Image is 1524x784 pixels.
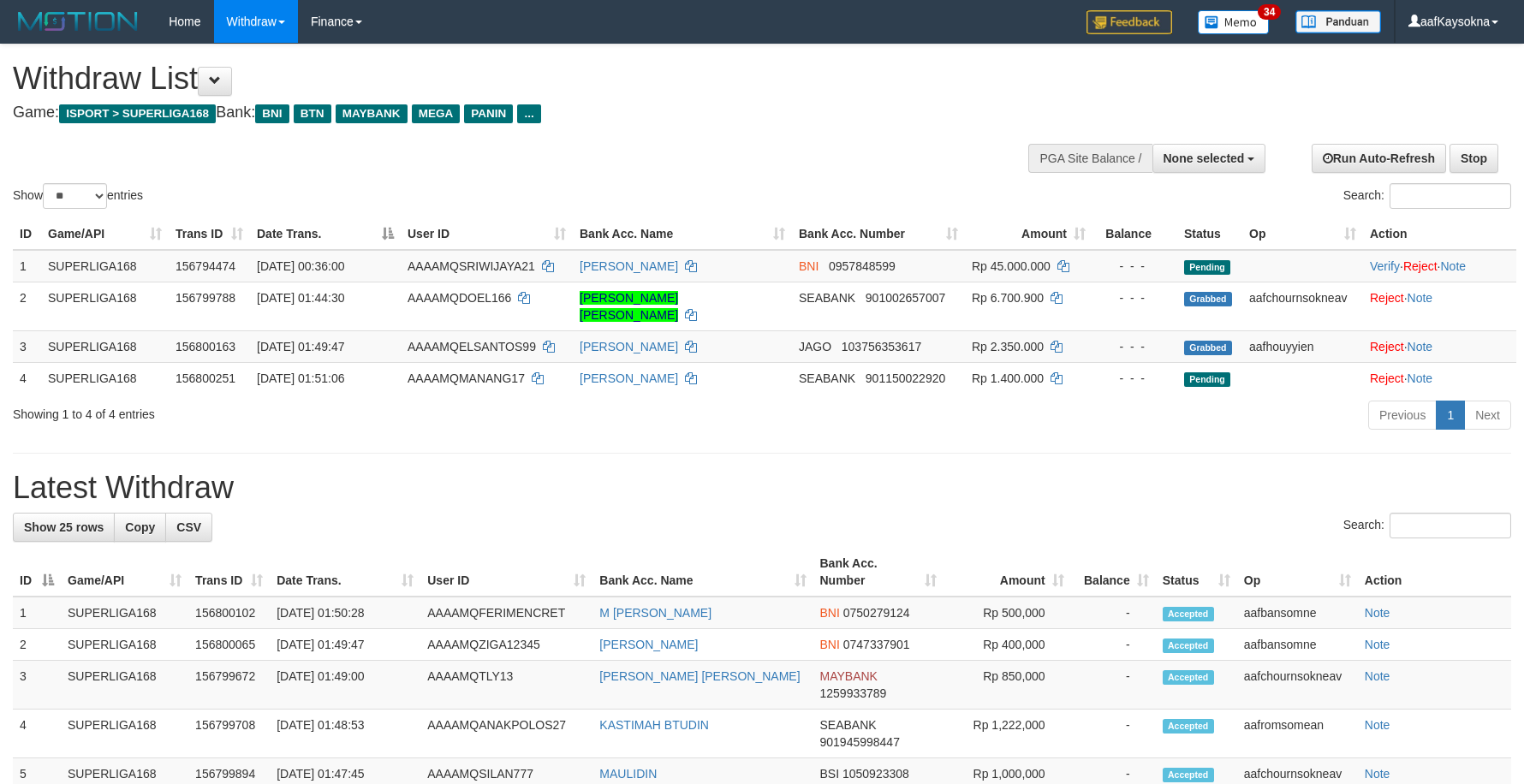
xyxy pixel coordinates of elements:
span: MAYBANK [820,669,878,683]
th: Status [1177,218,1242,250]
span: BSI [820,767,840,781]
th: Action [1358,548,1511,597]
img: MOTION_logo.png [13,9,143,34]
th: Op: activate to sort column ascending [1242,218,1363,250]
td: Rp 500,000 [944,597,1071,629]
th: Game/API: activate to sort column ascending [61,548,188,597]
a: [PERSON_NAME] [PERSON_NAME] [599,669,800,683]
td: AAAAMQZIGA12345 [420,629,592,661]
label: Search: [1343,183,1511,209]
span: CSV [176,520,201,534]
td: AAAAMQFERIMENCRET [420,597,592,629]
td: · · [1363,250,1516,282]
td: aafhouyyien [1242,330,1363,362]
span: ISPORT > SUPERLIGA168 [59,104,216,123]
div: - - - [1099,289,1170,306]
span: 34 [1258,4,1281,20]
span: SEABANK [820,718,877,732]
td: - [1071,710,1156,758]
td: · [1363,330,1516,362]
span: Show 25 rows [24,520,104,534]
a: Next [1464,401,1511,430]
span: Copy [125,520,155,534]
span: Accepted [1163,638,1214,653]
span: Copy 0750279124 to clipboard [843,606,910,620]
td: aafromsomean [1237,710,1358,758]
select: Showentries [43,183,107,209]
td: aafbansomne [1237,629,1358,661]
th: Balance [1092,218,1177,250]
span: Rp 2.350.000 [972,340,1044,353]
td: 156800102 [188,597,270,629]
a: 1 [1436,401,1465,430]
span: AAAAMQMANANG17 [408,371,525,385]
label: Show entries [13,183,143,209]
a: Previous [1368,401,1437,430]
div: - - - [1099,370,1170,387]
span: Pending [1184,372,1230,387]
td: Rp 1,222,000 [944,710,1071,758]
td: aafchournsokneav [1242,282,1363,330]
span: [DATE] 00:36:00 [257,259,344,273]
img: Feedback.jpg [1086,10,1172,34]
span: None selected [1164,151,1245,165]
span: 156794474 [176,259,235,273]
h1: Withdraw List [13,62,999,96]
td: 2 [13,282,41,330]
span: Copy 1050923308 to clipboard [842,767,909,781]
td: SUPERLIGA168 [61,597,188,629]
span: SEABANK [799,291,855,305]
span: Grabbed [1184,292,1232,306]
a: Reject [1370,291,1404,305]
th: User ID: activate to sort column ascending [420,548,592,597]
td: SUPERLIGA168 [61,710,188,758]
a: [PERSON_NAME] [580,259,678,273]
td: - [1071,629,1156,661]
span: Copy 0957848599 to clipboard [829,259,896,273]
span: Copy 901150022920 to clipboard [866,371,945,385]
div: - - - [1099,338,1170,355]
span: Rp 6.700.900 [972,291,1044,305]
span: PANIN [464,104,513,123]
td: 156799708 [188,710,270,758]
a: M [PERSON_NAME] [599,606,711,620]
th: Date Trans.: activate to sort column descending [250,218,401,250]
a: Verify [1370,259,1400,273]
th: Game/API: activate to sort column ascending [41,218,169,250]
span: Pending [1184,260,1230,275]
a: [PERSON_NAME] [580,371,678,385]
td: [DATE] 01:48:53 [270,710,420,758]
td: 1 [13,250,41,282]
h1: Latest Withdraw [13,471,1511,505]
span: MEGA [412,104,461,123]
td: 4 [13,362,41,394]
span: SEABANK [799,371,855,385]
label: Search: [1343,513,1511,538]
a: Note [1365,718,1390,732]
td: [DATE] 01:49:47 [270,629,420,661]
span: MAYBANK [336,104,408,123]
span: [DATE] 01:49:47 [257,340,344,353]
span: Copy 901945998447 to clipboard [820,735,900,749]
a: Note [1365,606,1390,620]
a: CSV [165,513,212,542]
td: Rp 400,000 [944,629,1071,661]
span: Copy 1259933789 to clipboard [820,686,887,700]
td: Rp 850,000 [944,661,1071,710]
td: SUPERLIGA168 [61,661,188,710]
span: BTN [294,104,331,123]
span: Accepted [1163,607,1214,621]
a: Reject [1370,340,1404,353]
a: Note [1365,638,1390,651]
td: AAAAMQTLY13 [420,661,592,710]
a: KASTIMAH BTUDIN [599,718,709,732]
span: [DATE] 01:44:30 [257,291,344,305]
span: Copy 901002657007 to clipboard [866,291,945,305]
th: Amount: activate to sort column ascending [944,548,1071,597]
span: Accepted [1163,719,1214,734]
span: BNI [255,104,289,123]
td: 1 [13,597,61,629]
a: Note [1408,340,1433,353]
a: Run Auto-Refresh [1312,144,1446,173]
span: Accepted [1163,670,1214,685]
